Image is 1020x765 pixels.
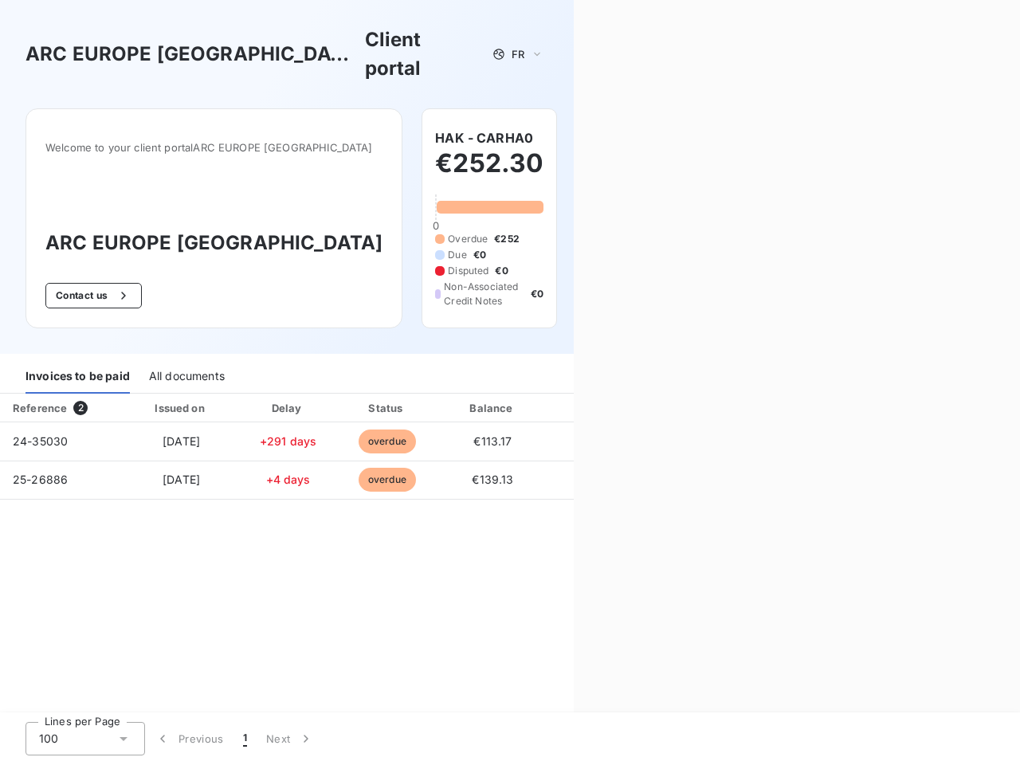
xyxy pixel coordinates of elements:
h3: Client portal [365,25,481,83]
span: 2 [73,401,88,415]
span: overdue [359,468,416,492]
div: Invoices to be paid [25,360,130,394]
div: Issued on [126,400,236,416]
span: €0 [495,264,508,278]
span: 24-35030 [13,434,68,448]
span: 1 [243,731,247,747]
span: Due [448,248,466,262]
div: Status [339,400,434,416]
span: €139.13 [472,473,513,486]
span: €113.17 [473,434,512,448]
div: All documents [149,360,225,394]
span: 0 [433,219,439,232]
span: [DATE] [163,473,200,486]
span: FR [512,48,524,61]
span: 100 [39,731,58,747]
span: Non-Associated Credit Notes [444,280,524,308]
div: Delay [243,400,334,416]
button: Contact us [45,283,142,308]
span: 25-26886 [13,473,68,486]
span: +4 days [266,473,311,486]
span: [DATE] [163,434,200,448]
span: Welcome to your client portal ARC EUROPE [GEOGRAPHIC_DATA] [45,141,382,154]
div: Reference [13,402,67,414]
span: Overdue [448,232,488,246]
h3: ARC EUROPE [GEOGRAPHIC_DATA] [25,40,359,69]
span: +291 days [260,434,316,448]
h3: ARC EUROPE [GEOGRAPHIC_DATA] [45,229,382,257]
span: €0 [473,248,486,262]
h6: HAK - CARHA0 [435,128,533,147]
button: Next [257,722,324,755]
h2: €252.30 [435,147,543,195]
div: PDF [551,400,631,416]
button: Previous [145,722,233,755]
span: €252 [494,232,520,246]
span: €0 [531,287,543,301]
button: 1 [233,722,257,755]
span: overdue [359,430,416,453]
div: Balance [441,400,544,416]
span: Disputed [448,264,488,278]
